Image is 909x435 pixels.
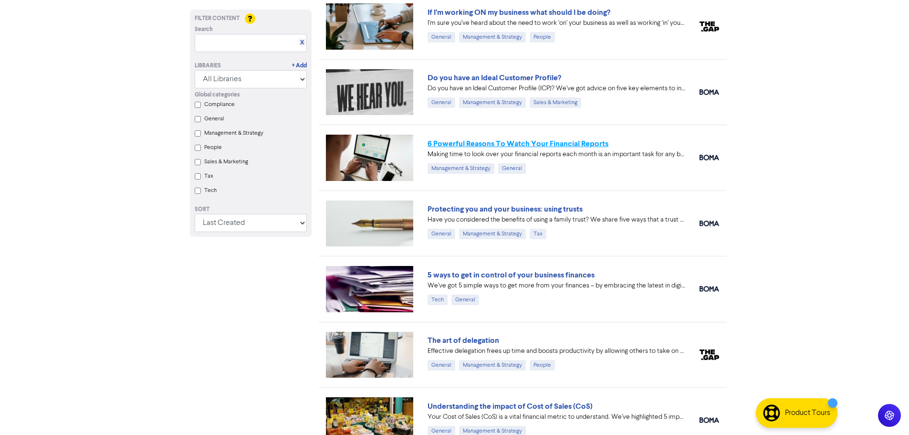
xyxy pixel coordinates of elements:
div: Management & Strategy [459,32,526,42]
label: Tech [204,186,217,195]
a: 6 Powerful Reasons To Watch Your Financial Reports [428,139,608,149]
img: boma [700,89,719,95]
img: thegap [700,21,719,32]
div: Do you have an Ideal Customer Profile (ICP)? We’ve got advice on five key elements to include in ... [428,84,685,94]
div: I’m sure you’ve heard about the need to work ‘on’ your business as well as working ‘in’ your busi... [428,18,685,28]
label: Management & Strategy [204,129,263,138]
div: Global categories [195,91,307,99]
div: General [498,163,526,174]
div: Have you considered the benefits of using a family trust? We share five ways that a trust can hel... [428,215,685,225]
a: If I’m working ON my business what should I be doing? [428,8,610,17]
div: General [428,360,455,371]
div: General [451,295,479,305]
div: Libraries [195,62,221,70]
div: Management & Strategy [459,360,526,371]
div: Your Cost of Sales (CoS) is a vital financial metric to understand. We’ve highlighted 5 important... [428,412,685,422]
div: Tax [530,229,546,239]
a: + Add [292,62,307,70]
div: Management & Strategy [459,97,526,108]
div: General [428,32,455,42]
div: Sort [195,205,307,214]
iframe: Chat Widget [861,389,909,435]
label: Sales & Marketing [204,158,248,166]
div: We’ve got 5 simple ways to get more from your finances – by embracing the latest in digital accou... [428,281,685,291]
div: Making time to look over your financial reports each month is an important task for any business ... [428,149,685,159]
a: Do you have an Ideal Customer Profile? [428,73,561,83]
label: People [204,143,222,152]
img: boma [700,221,719,226]
img: boma_accounting [700,155,719,160]
img: boma [700,417,719,423]
div: Sales & Marketing [530,97,581,108]
label: Compliance [204,100,235,109]
a: X [300,39,304,46]
div: People [530,360,555,371]
a: Understanding the impact of Cost of Sales (CoS) [428,402,593,411]
span: Search [195,25,213,34]
label: Tax [204,172,213,180]
a: 5 ways to get in control of your business finances [428,270,595,280]
img: thegap [700,350,719,360]
a: Protecting you and your business: using trusts [428,204,583,214]
div: General [428,229,455,239]
div: Tech [428,295,448,305]
div: People [530,32,555,42]
div: Filter Content [195,14,307,23]
div: Effective delegation frees up time and boosts productivity by allowing others to take on tasks. A... [428,346,685,356]
label: General [204,115,224,123]
div: Management & Strategy [428,163,494,174]
div: Management & Strategy [459,229,526,239]
a: The art of delegation [428,336,499,345]
img: boma_accounting [700,286,719,292]
div: General [428,97,455,108]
